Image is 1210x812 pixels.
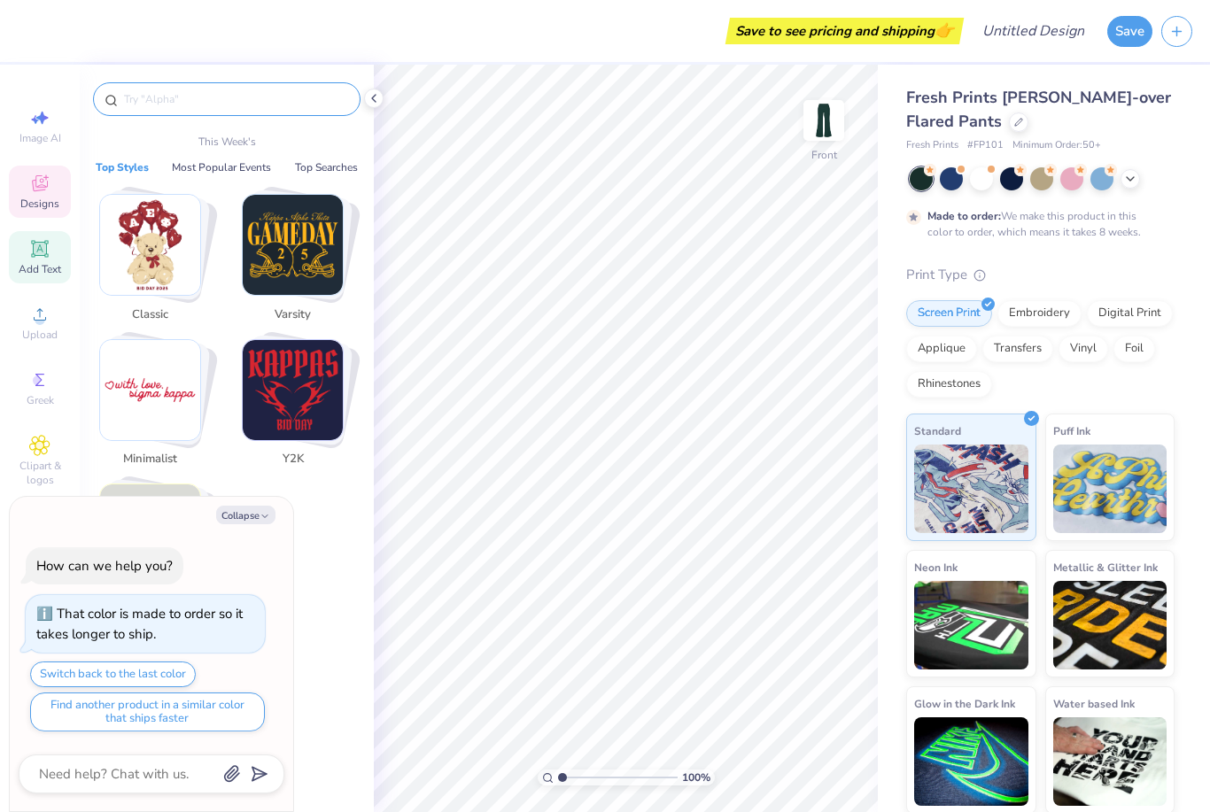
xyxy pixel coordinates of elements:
p: This Week's [198,134,256,150]
span: Neon Ink [914,558,958,576]
img: Y2K [243,340,343,440]
span: Greek [27,393,54,407]
img: Puff Ink [1053,445,1167,533]
img: Typography [100,484,200,584]
button: Most Popular Events [167,159,276,176]
span: Image AI [19,131,61,145]
span: Puff Ink [1053,421,1090,440]
button: Save [1107,16,1152,47]
img: Water based Ink [1053,717,1167,806]
button: Switch back to the last color [30,661,196,687]
img: Metallic & Glitter Ink [1053,581,1167,669]
img: Front [806,103,842,138]
button: Find another product in a similar color that ships faster [30,692,265,731]
span: Minimum Order: 50 + [1012,138,1101,153]
img: Glow in the Dark Ink [914,717,1028,806]
button: Stack Card Button Minimalist [89,339,222,476]
span: Upload [22,328,58,342]
div: Digital Print [1087,300,1173,327]
span: Standard [914,421,961,440]
img: Neon Ink [914,581,1028,669]
div: Screen Print [906,300,992,327]
span: Add Text [19,262,61,276]
img: Classic [100,195,200,295]
button: Stack Card Button Y2K [231,339,365,476]
div: Save to see pricing and shipping [730,18,959,44]
div: Embroidery [997,300,1082,327]
div: Print Type [906,265,1175,285]
img: Minimalist [100,340,200,440]
div: How can we help you? [36,557,173,575]
button: Top Styles [90,159,154,176]
div: Applique [906,336,977,362]
span: # FP101 [967,138,1004,153]
img: Standard [914,445,1028,533]
span: Fresh Prints [906,138,958,153]
button: Stack Card Button Classic [89,194,222,330]
div: Rhinestones [906,371,992,398]
span: Varsity [264,306,322,324]
span: Clipart & logos [9,459,71,487]
span: Minimalist [121,451,179,468]
span: 👉 [935,19,954,41]
span: Metallic & Glitter Ink [1053,558,1158,576]
span: Designs [20,197,59,211]
span: Fresh Prints [PERSON_NAME]-over Flared Pants [906,87,1171,132]
button: Stack Card Button Varsity [231,194,365,330]
div: That color is made to order so it takes longer to ship. [36,605,243,643]
span: Classic [121,306,179,324]
div: Foil [1113,336,1155,362]
span: 100 % [682,769,710,785]
span: Water based Ink [1053,694,1135,713]
div: Transfers [982,336,1053,362]
input: Untitled Design [968,13,1098,49]
strong: Made to order: [927,209,1001,223]
span: Y2K [264,451,322,468]
img: Varsity [243,195,343,295]
button: Stack Card Button Typography [89,483,222,620]
button: Collapse [216,506,275,524]
input: Try "Alpha" [122,90,349,108]
div: Front [811,147,837,163]
span: Glow in the Dark Ink [914,694,1015,713]
div: We make this product in this color to order, which means it takes 8 weeks. [927,208,1145,240]
div: Vinyl [1059,336,1108,362]
button: Top Searches [290,159,363,176]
